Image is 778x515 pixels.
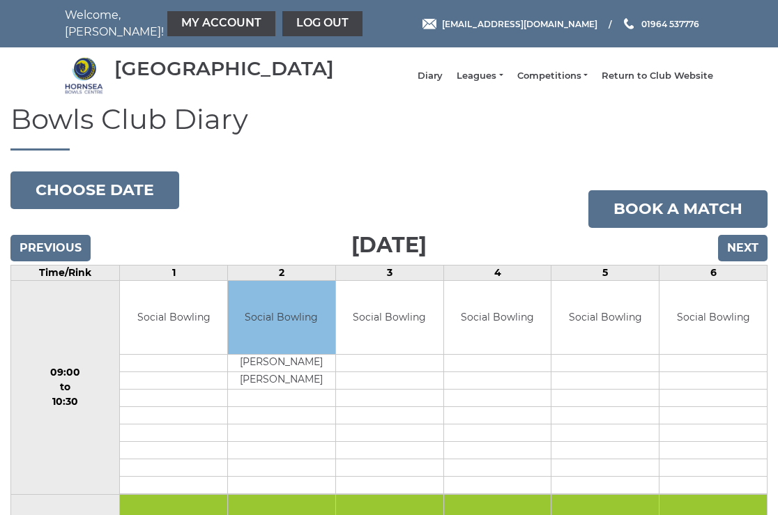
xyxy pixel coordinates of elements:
[167,11,275,36] a: My Account
[11,281,120,495] td: 09:00 to 10:30
[120,281,227,354] td: Social Bowling
[418,70,443,82] a: Diary
[65,7,323,40] nav: Welcome, [PERSON_NAME]!
[10,104,768,151] h1: Bowls Club Diary
[11,266,120,281] td: Time/Rink
[228,354,335,371] td: [PERSON_NAME]
[517,70,588,82] a: Competitions
[444,281,551,354] td: Social Bowling
[120,266,228,281] td: 1
[442,18,597,29] span: [EMAIL_ADDRESS][DOMAIN_NAME]
[659,281,767,354] td: Social Bowling
[65,56,103,95] img: Hornsea Bowls Centre
[624,18,634,29] img: Phone us
[114,58,334,79] div: [GEOGRAPHIC_DATA]
[551,281,659,354] td: Social Bowling
[336,281,443,354] td: Social Bowling
[641,18,699,29] span: 01964 537776
[10,235,91,261] input: Previous
[422,17,597,31] a: Email [EMAIL_ADDRESS][DOMAIN_NAME]
[659,266,768,281] td: 6
[228,371,335,389] td: [PERSON_NAME]
[335,266,443,281] td: 3
[602,70,713,82] a: Return to Club Website
[10,171,179,209] button: Choose date
[422,19,436,29] img: Email
[718,235,768,261] input: Next
[228,281,335,354] td: Social Bowling
[551,266,659,281] td: 5
[588,190,768,228] a: Book a match
[443,266,551,281] td: 4
[622,17,699,31] a: Phone us 01964 537776
[282,11,363,36] a: Log out
[457,70,503,82] a: Leagues
[228,266,336,281] td: 2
